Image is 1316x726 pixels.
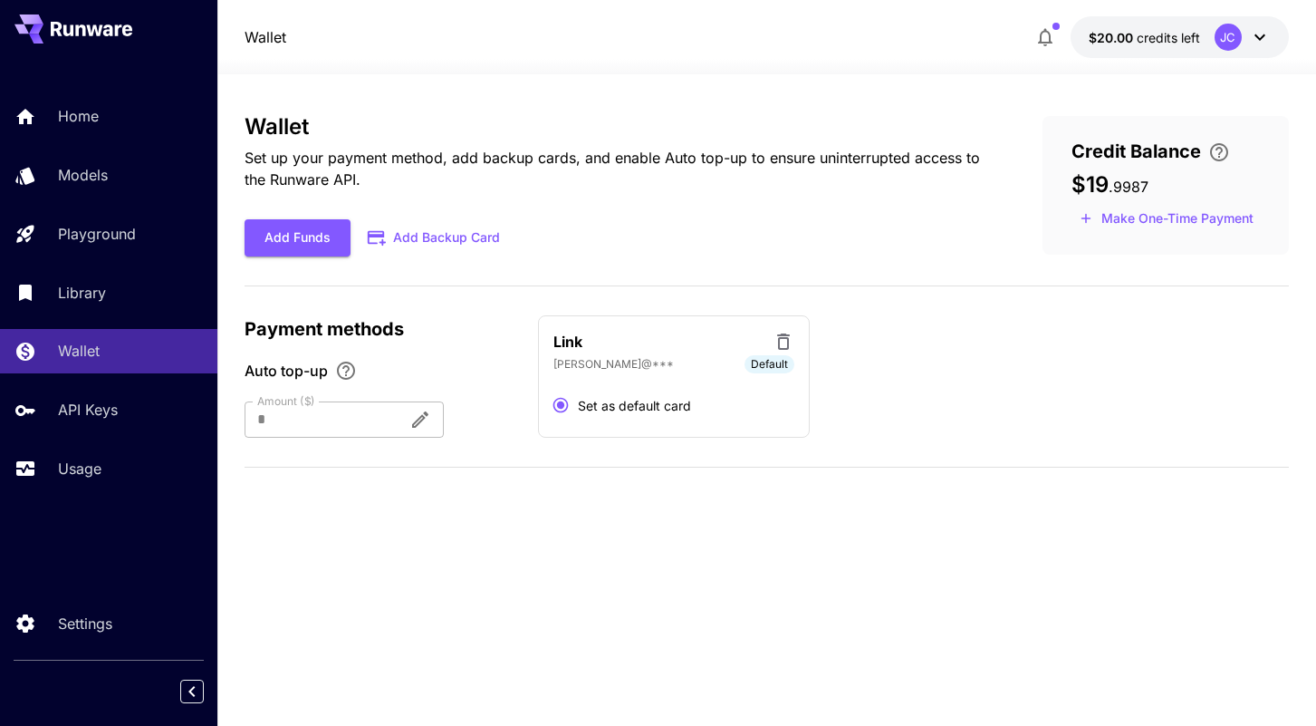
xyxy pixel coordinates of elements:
h3: Wallet [245,114,984,140]
button: Collapse sidebar [180,680,204,703]
p: Wallet [58,340,100,362]
p: API Keys [58,399,118,421]
button: Make a one-time, non-recurring payment [1071,205,1262,233]
span: $20.00 [1089,30,1137,45]
button: Enable Auto top-up to ensure uninterrupted service. We'll automatically bill the chosen amount wh... [328,360,364,382]
p: [PERSON_NAME]@*** [553,356,674,373]
span: Set as default card [578,396,691,415]
span: . 9987 [1109,178,1148,196]
span: $19 [1071,171,1109,198]
a: Wallet [245,26,286,48]
span: Auto top-up [245,360,328,382]
nav: breadcrumb [245,26,286,48]
button: Add Funds [245,219,351,257]
p: Models [58,164,108,186]
div: Collapse sidebar [194,675,217,708]
button: $19.9987JC [1071,16,1289,58]
div: $19.9987 [1089,28,1200,47]
button: Enter your card details and choose an Auto top-up amount to avoid service interruptions. We'll au... [1201,141,1237,163]
p: Payment methods [245,315,516,343]
span: credits left [1137,30,1200,45]
p: Settings [58,613,112,634]
div: JC [1215,24,1242,51]
p: Usage [58,458,101,479]
p: Library [58,282,106,304]
label: Amount ($) [257,393,315,409]
p: Playground [58,223,136,245]
span: Default [744,356,794,373]
p: Set up your payment method, add backup cards, and enable Auto top-up to ensure uninterrupted acce... [245,147,984,190]
p: Home [58,105,99,127]
button: Add Backup Card [351,220,519,256]
p: Link [553,331,582,353]
span: Credit Balance [1071,138,1201,165]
